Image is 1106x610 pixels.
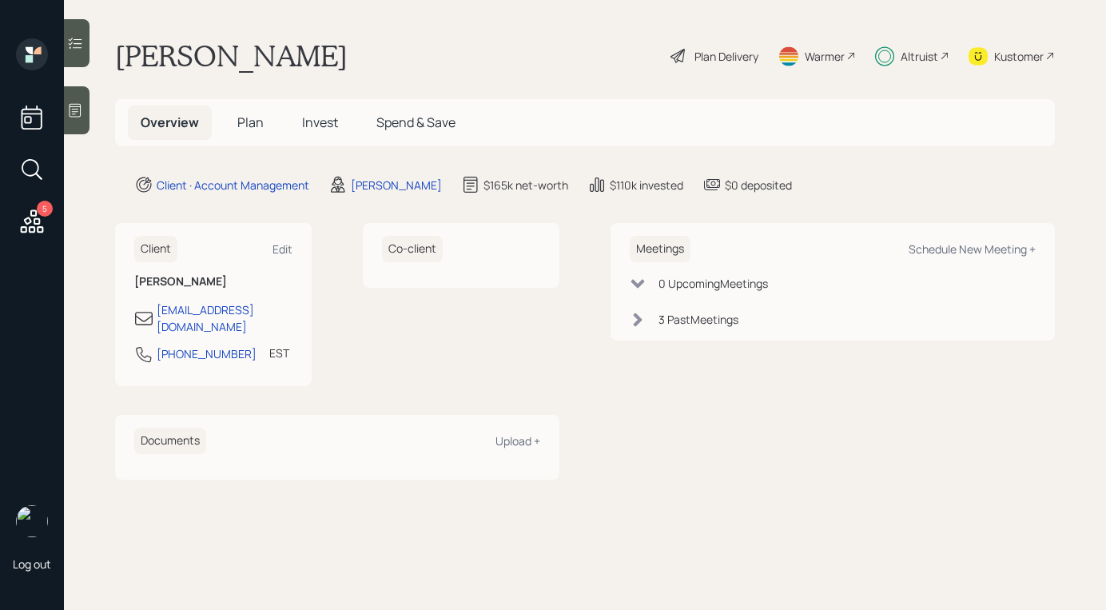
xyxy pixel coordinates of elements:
[302,114,338,131] span: Invest
[658,311,738,328] div: 3 Past Meeting s
[134,275,292,289] h6: [PERSON_NAME]
[269,345,289,361] div: EST
[495,433,540,449] div: Upload +
[134,428,206,454] h6: Documents
[658,275,768,292] div: 0 Upcoming Meeting s
[13,556,51,572] div: Log out
[16,505,48,537] img: aleksandra-headshot.png
[483,177,568,193] div: $165k net-worth
[376,114,456,131] span: Spend & Save
[994,48,1044,65] div: Kustomer
[901,48,938,65] div: Altruist
[37,201,53,217] div: 5
[237,114,264,131] span: Plan
[630,236,690,262] h6: Meetings
[134,236,177,262] h6: Client
[141,114,199,131] span: Overview
[725,177,792,193] div: $0 deposited
[610,177,683,193] div: $110k invested
[694,48,758,65] div: Plan Delivery
[157,177,309,193] div: Client · Account Management
[909,241,1036,257] div: Schedule New Meeting +
[382,236,443,262] h6: Co-client
[273,241,292,257] div: Edit
[157,301,292,335] div: [EMAIL_ADDRESS][DOMAIN_NAME]
[805,48,845,65] div: Warmer
[351,177,442,193] div: [PERSON_NAME]
[115,38,348,74] h1: [PERSON_NAME]
[157,345,257,362] div: [PHONE_NUMBER]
